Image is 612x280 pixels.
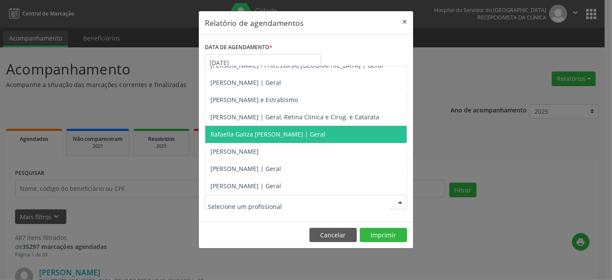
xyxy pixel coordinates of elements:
[309,228,357,243] button: Cancelar
[396,11,413,32] button: Close
[210,130,325,138] span: Rafaella Galiza [PERSON_NAME] | Geral
[205,54,321,72] input: Selecione uma data ou intervalo
[205,41,272,54] label: DATA DE AGENDAMENTO
[210,182,281,190] span: [PERSON_NAME] | Geral
[210,78,281,87] span: [PERSON_NAME] | Geral
[210,96,298,104] span: [PERSON_NAME] e Estrabismo
[360,228,407,243] button: Imprimir
[210,113,379,121] span: [PERSON_NAME] | Geral, Retina Clinica e Cirug. e Catarata
[210,165,281,173] span: [PERSON_NAME] | Geral
[205,17,303,28] h5: Relatório de agendamentos
[208,198,389,215] input: Selecione um profissional
[210,147,259,156] span: [PERSON_NAME]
